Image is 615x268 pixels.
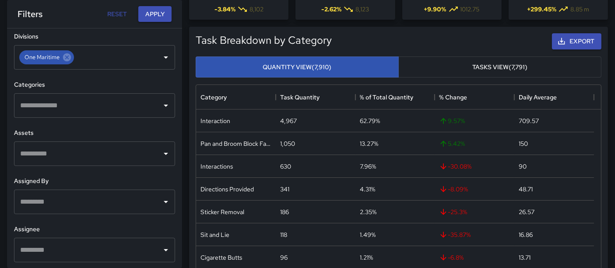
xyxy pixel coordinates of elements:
[200,116,230,125] div: Interaction
[355,85,435,109] div: % of Total Quantity
[14,80,175,90] h6: Categories
[280,85,320,109] div: Task Quantity
[519,185,533,194] div: 48.71
[424,5,446,14] span: + 9.90 %
[519,116,539,125] div: 709.57
[196,56,399,78] button: Quantity View(7,910)
[103,6,131,22] button: Reset
[280,139,295,148] div: 1,050
[439,139,465,148] span: 5.42 %
[519,85,557,109] div: Daily Average
[519,139,528,148] div: 150
[360,253,373,262] div: 1.21%
[14,225,175,234] h6: Assignee
[514,85,594,109] div: Daily Average
[14,32,175,42] h6: Divisions
[160,196,172,208] button: Open
[19,52,65,62] span: One Maritime
[439,116,465,125] span: 9.57 %
[527,5,556,14] span: + 299.45 %
[439,230,471,239] span: -35.87 %
[160,99,172,112] button: Open
[360,185,375,194] div: 4.31%
[200,253,242,262] div: Cigarette Butts
[200,162,233,171] div: Interactions
[14,176,175,186] h6: Assigned By
[360,139,378,148] div: 13.27%
[460,5,480,14] span: 1012.75
[200,230,229,239] div: Sit and Lie
[196,85,276,109] div: Category
[355,5,369,14] span: 8,123
[160,51,172,63] button: Open
[439,208,467,216] span: -25.3 %
[276,85,355,109] div: Task Quantity
[552,33,601,49] button: Export
[360,208,376,216] div: 2.35%
[519,162,527,171] div: 90
[200,208,244,216] div: Sticker Removal
[214,5,235,14] span: -3.84 %
[138,6,172,22] button: Apply
[360,230,376,239] div: 1.49%
[321,5,341,14] span: -2.62 %
[200,139,271,148] div: Pan and Broom Block Faces
[250,5,264,14] span: 8,102
[280,185,289,194] div: 341
[280,116,297,125] div: 4,967
[280,230,287,239] div: 118
[160,148,172,160] button: Open
[19,50,74,64] div: One Maritime
[519,230,533,239] div: 16.86
[280,208,289,216] div: 186
[439,85,467,109] div: % Change
[280,162,291,171] div: 630
[196,33,332,47] h5: Task Breakdown by Category
[439,162,471,171] span: -30.08 %
[360,162,376,171] div: 7.96%
[519,253,531,262] div: 13.71
[439,185,468,194] span: -8.09 %
[280,253,288,262] div: 96
[14,128,175,138] h6: Assets
[519,208,534,216] div: 26.57
[360,85,414,109] div: % of Total Quantity
[360,116,380,125] div: 62.79%
[18,7,42,21] h6: Filters
[398,56,601,78] button: Tasks View(7,791)
[200,185,254,194] div: Directions Provided
[435,85,514,109] div: % Change
[439,253,464,262] span: -6.8 %
[200,85,227,109] div: Category
[570,5,589,14] span: 8.85 m
[160,244,172,256] button: Open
